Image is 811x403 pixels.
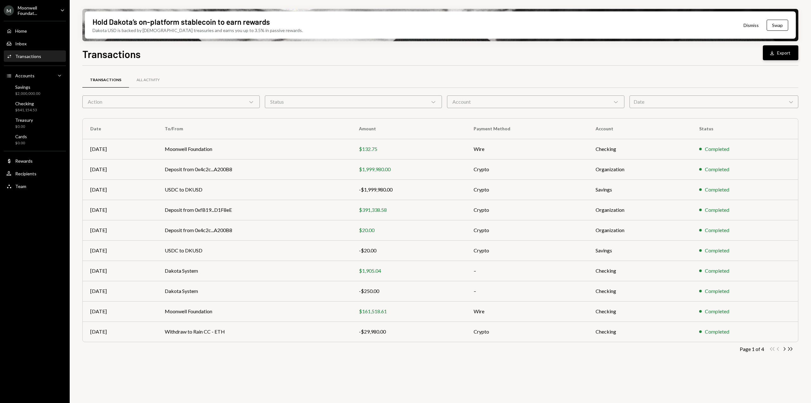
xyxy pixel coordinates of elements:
[15,184,26,189] div: Team
[15,73,35,78] div: Accounts
[157,261,351,281] td: Dakota System
[466,261,588,281] td: –
[466,200,588,220] td: Crypto
[447,95,624,108] div: Account
[359,186,458,193] div: -$1,999,980.00
[15,134,27,139] div: Cards
[15,171,36,176] div: Recipients
[15,54,41,59] div: Transactions
[15,41,27,46] div: Inbox
[4,70,66,81] a: Accounts
[359,145,458,153] div: $132.75
[588,119,692,139] th: Account
[90,247,150,254] div: [DATE]
[359,206,458,214] div: $391,338.58
[265,95,442,108] div: Status
[466,301,588,322] td: Wire
[90,166,150,173] div: [DATE]
[4,180,66,192] a: Team
[359,328,458,335] div: -$29,980.00
[705,308,729,315] div: Completed
[466,322,588,342] td: Crypto
[90,206,150,214] div: [DATE]
[4,115,66,131] a: Treasury$0.00
[15,101,37,106] div: Checking
[588,200,692,220] td: Organization
[15,28,27,34] div: Home
[4,168,66,179] a: Recipients
[359,287,458,295] div: -$250.00
[157,159,351,179] td: Deposit from 0x4c2c...A200B8
[705,166,729,173] div: Completed
[90,145,150,153] div: [DATE]
[90,328,150,335] div: [DATE]
[157,139,351,159] td: Moonwell Foundation
[15,91,40,96] div: $2,000,000.00
[359,166,458,173] div: $1,999,980.00
[588,159,692,179] td: Organization
[588,220,692,240] td: Organization
[705,226,729,234] div: Completed
[588,261,692,281] td: Checking
[588,240,692,261] td: Savings
[90,287,150,295] div: [DATE]
[82,95,260,108] div: Action
[588,179,692,200] td: Savings
[763,45,798,60] button: Export
[588,322,692,342] td: Checking
[705,145,729,153] div: Completed
[18,5,55,16] div: Moonwell Foundat...
[588,301,692,322] td: Checking
[4,25,66,36] a: Home
[359,226,458,234] div: $20.00
[137,77,160,83] div: All Activity
[466,281,588,301] td: –
[157,240,351,261] td: USDC to DKUSD
[4,155,66,166] a: Rewards
[736,18,767,33] button: Dismiss
[588,139,692,159] td: Checking
[93,27,303,34] div: Dakota USD is backed by [DEMOGRAPHIC_DATA] treasuries and earns you up to 3.5% in passive rewards.
[157,301,351,322] td: Moonwell Foundation
[90,186,150,193] div: [DATE]
[157,220,351,240] td: Deposit from 0x4c2c...A200B8
[15,84,40,90] div: Savings
[767,20,788,31] button: Swap
[90,226,150,234] div: [DATE]
[15,117,33,123] div: Treasury
[351,119,466,139] th: Amount
[359,247,458,254] div: -$20.00
[15,124,33,129] div: $0.00
[4,99,66,114] a: Checking$841,154.53
[705,287,729,295] div: Completed
[466,119,588,139] th: Payment Method
[466,179,588,200] td: Crypto
[705,267,729,275] div: Completed
[4,132,66,147] a: Cards$0.00
[93,16,270,27] div: Hold Dakota’s on-platform stablecoin to earn rewards
[157,119,351,139] th: To/From
[705,247,729,254] div: Completed
[705,186,729,193] div: Completed
[466,240,588,261] td: Crypto
[82,72,129,88] a: Transactions
[4,5,14,16] div: M
[15,140,27,146] div: $0.00
[740,346,764,352] div: Page 1 of 4
[4,82,66,98] a: Savings$2,000,000.00
[15,107,37,113] div: $841,154.53
[4,38,66,49] a: Inbox
[466,220,588,240] td: Crypto
[157,281,351,301] td: Dakota System
[157,200,351,220] td: Deposit from 0xfB19...D1F8eE
[705,206,729,214] div: Completed
[466,159,588,179] td: Crypto
[157,179,351,200] td: USDC to DKUSD
[157,322,351,342] td: Withdraw to Rain CC - ETH
[15,158,33,164] div: Rewards
[705,328,729,335] div: Completed
[90,308,150,315] div: [DATE]
[629,95,799,108] div: Date
[4,50,66,62] a: Transactions
[83,119,157,139] th: Date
